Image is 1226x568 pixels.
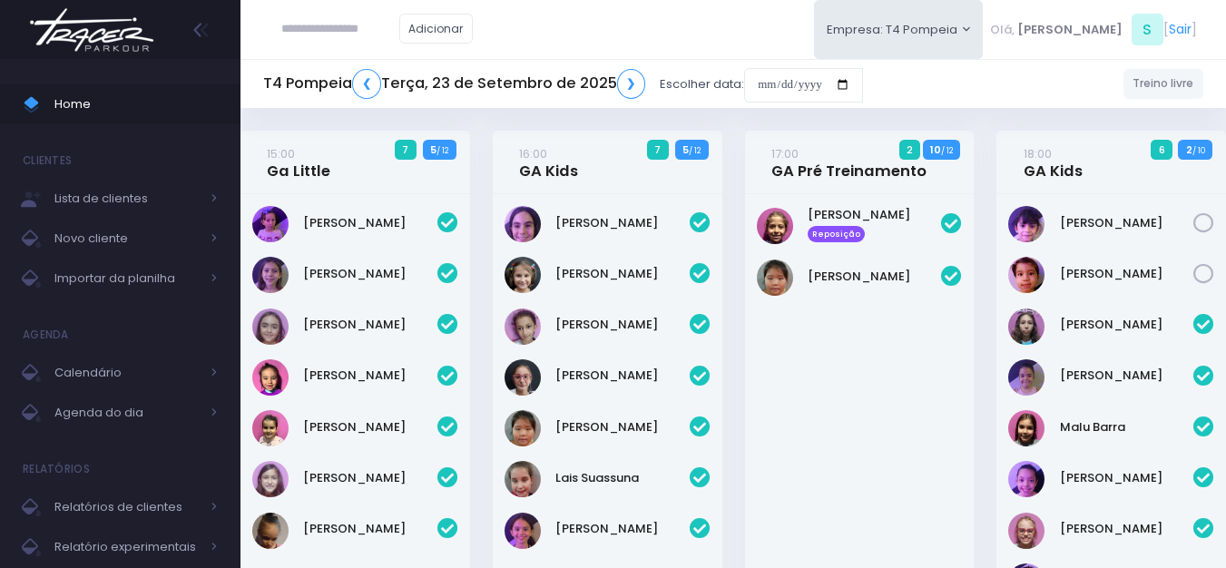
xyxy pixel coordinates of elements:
span: 6 [1151,140,1172,160]
span: Novo cliente [54,227,200,250]
a: 17:00GA Pré Treinamento [771,144,927,181]
span: 2 [899,140,921,160]
a: [PERSON_NAME] [303,520,437,538]
a: [PERSON_NAME] Reposição [808,206,942,242]
span: Lista de clientes [54,187,200,211]
span: 7 [647,140,669,160]
a: [PERSON_NAME] [303,265,437,283]
img: Nicole Esteves Fabri [252,410,289,446]
span: Home [54,93,218,116]
img: Júlia Ayumi Tiba [757,260,793,296]
img: Beatriz Abrell Ribeiro [505,257,541,293]
strong: 5 [430,142,436,157]
small: / 12 [941,145,953,156]
a: [PERSON_NAME] [303,367,437,385]
a: ❯ [617,69,646,99]
a: Lais Suassuna [555,469,690,487]
img: Filomena Caruso Grano [1008,308,1045,345]
img: Eloah Meneguim Tenorio [252,308,289,345]
a: [PERSON_NAME] [1060,520,1194,538]
a: ❮ [352,69,381,99]
small: 18:00 [1024,145,1052,162]
span: Olá, [990,21,1015,39]
a: [PERSON_NAME] [303,214,437,232]
img: Isabela dela plata souza [1008,206,1045,242]
h4: Clientes [23,142,72,179]
img: Julia Gomes [757,208,793,244]
a: Adicionar [399,14,474,44]
img: Yumi Muller [1008,257,1045,293]
img: Júlia Meneguim Merlo [252,359,289,396]
small: 17:00 [771,145,799,162]
a: Malu Barra [1060,418,1194,436]
img: Nina amorim [1008,461,1045,497]
a: [PERSON_NAME] [555,520,690,538]
img: Malu Barra Guirro [1008,410,1045,446]
img: Lara Souza [505,513,541,549]
img: Julia Abrell Ribeiro [505,359,541,396]
small: / 10 [1192,145,1205,156]
span: Calendário [54,361,200,385]
a: [PERSON_NAME] [1060,367,1194,385]
small: 16:00 [519,145,547,162]
a: [PERSON_NAME] [555,316,690,334]
h5: T4 Pompeia Terça, 23 de Setembro de 2025 [263,69,645,99]
a: 18:00GA Kids [1024,144,1083,181]
img: Olívia Marconato Pizzo [252,461,289,497]
img: Antonella Zappa Marques [252,257,289,293]
small: 15:00 [267,145,295,162]
span: Reposição [808,226,866,242]
a: [PERSON_NAME] [1060,469,1194,487]
img: Paola baldin Barreto Armentano [1008,513,1045,549]
a: 15:00Ga Little [267,144,330,181]
a: [PERSON_NAME] [555,214,690,232]
div: [ ] [983,9,1203,50]
span: Relatórios de clientes [54,495,200,519]
a: [PERSON_NAME] [1060,265,1194,283]
a: [PERSON_NAME] [1060,214,1194,232]
strong: 5 [682,142,689,157]
a: [PERSON_NAME] [555,265,690,283]
a: [PERSON_NAME] [555,418,690,436]
img: LIZ WHITAKER DE ALMEIDA BORGES [1008,359,1045,396]
a: Sair [1169,20,1192,39]
img: Ivy Miki Miessa Guadanuci [505,308,541,345]
img: Sophia Crispi Marques dos Santos [252,513,289,549]
a: [PERSON_NAME] [808,268,942,286]
small: / 12 [689,145,701,156]
span: S [1132,14,1163,45]
small: / 12 [436,145,448,156]
strong: 2 [1186,142,1192,157]
a: [PERSON_NAME] [555,367,690,385]
a: [PERSON_NAME] [303,316,437,334]
span: 7 [395,140,417,160]
a: [PERSON_NAME] [303,418,437,436]
a: [PERSON_NAME] [1060,316,1194,334]
span: Relatório experimentais [54,535,200,559]
strong: 10 [930,142,941,157]
a: Treino livre [1123,69,1204,99]
img: Antonella Rossi Paes Previtalli [505,206,541,242]
img: Júlia Ayumi Tiba [505,410,541,446]
span: [PERSON_NAME] [1017,21,1123,39]
img: Alice Mattos [252,206,289,242]
h4: Relatórios [23,451,90,487]
span: Agenda do dia [54,401,200,425]
img: Lais Suassuna [505,461,541,497]
div: Escolher data: [263,64,863,105]
span: Importar da planilha [54,267,200,290]
a: [PERSON_NAME] [303,469,437,487]
a: 16:00GA Kids [519,144,578,181]
h4: Agenda [23,317,69,353]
